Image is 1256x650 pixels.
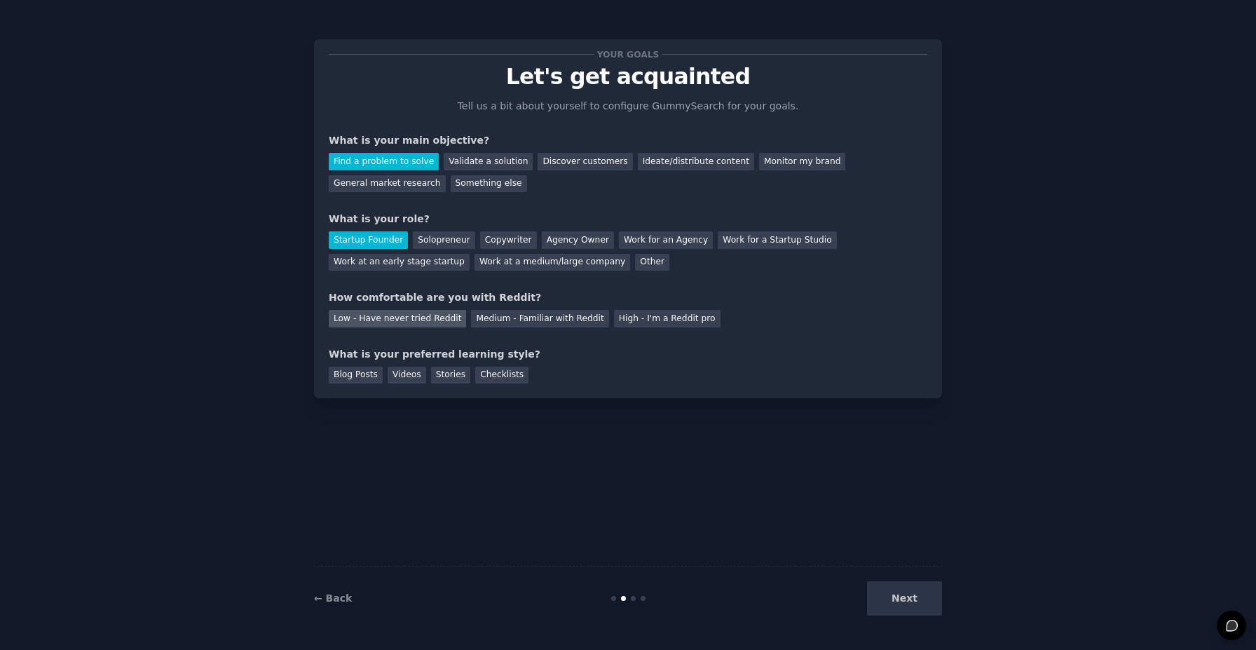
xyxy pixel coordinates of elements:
div: Videos [388,367,426,384]
div: General market research [329,175,446,193]
div: High - I'm a Reddit pro [614,310,721,327]
span: Your goals [594,47,662,62]
div: Medium - Familiar with Reddit [471,310,608,327]
div: Monitor my brand [759,153,845,170]
div: Low - Have never tried Reddit [329,310,466,327]
p: Tell us a bit about yourself to configure GummySearch for your goals. [451,99,805,114]
div: What is your preferred learning style? [329,347,927,362]
div: Solopreneur [413,231,475,249]
div: Ideate/distribute content [638,153,754,170]
div: Something else [451,175,527,193]
a: ← Back [314,593,352,604]
div: Blog Posts [329,367,383,384]
div: Startup Founder [329,231,408,249]
div: Work at a medium/large company [475,254,630,271]
div: How comfortable are you with Reddit? [329,290,927,305]
div: Discover customers [538,153,632,170]
div: What is your main objective? [329,133,927,148]
div: Checklists [475,367,528,384]
div: Stories [431,367,470,384]
p: Let's get acquainted [329,65,927,89]
div: Other [635,254,669,271]
div: Work for a Startup Studio [718,231,836,249]
div: What is your role? [329,212,927,226]
div: Copywriter [480,231,537,249]
div: Agency Owner [542,231,614,249]
div: Work for an Agency [619,231,713,249]
div: Validate a solution [444,153,533,170]
div: Work at an early stage startup [329,254,470,271]
div: Find a problem to solve [329,153,439,170]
